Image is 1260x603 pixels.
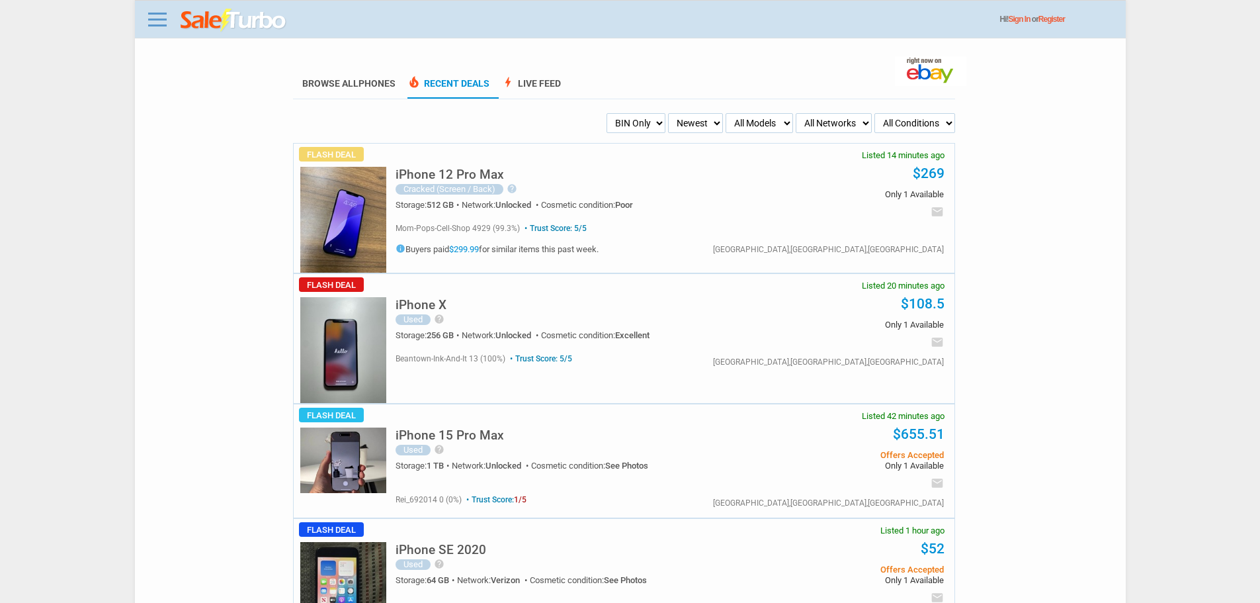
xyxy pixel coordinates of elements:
span: Flash Deal [299,147,364,162]
span: Listed 1 hour ago [880,526,945,535]
div: Used [396,314,431,325]
h5: iPhone 12 Pro Max [396,168,504,181]
span: 512 GB [427,200,454,210]
a: $269 [913,165,945,181]
a: Register [1038,15,1065,24]
div: Used [396,445,431,455]
a: $108.5 [901,296,945,312]
span: Unlocked [495,200,531,210]
i: info [396,244,405,254]
i: email [931,336,944,349]
span: Excellent [615,330,650,340]
span: See Photos [604,575,647,585]
div: Cosmetic condition: [530,576,647,584]
span: Only 1 Available [744,576,943,584]
a: Browse AllPhones [302,78,396,89]
div: [GEOGRAPHIC_DATA],[GEOGRAPHIC_DATA],[GEOGRAPHIC_DATA] [713,499,944,507]
span: Trust Score: 5/5 [522,224,587,233]
span: Trust Score: [464,495,526,504]
span: Offers Accepted [744,451,943,459]
div: Network: [462,201,541,209]
div: Network: [462,331,541,340]
span: Only 1 Available [744,190,943,199]
span: See Photos [605,461,648,471]
i: email [931,477,944,490]
h5: iPhone 15 Pro Max [396,429,504,441]
span: Unlocked [485,461,521,471]
img: s-l225.jpg [300,428,386,493]
span: bolt [501,75,515,89]
span: Listed 20 minutes ago [862,281,945,290]
i: help [507,183,517,194]
span: Listed 14 minutes ago [862,151,945,160]
span: or [1032,15,1065,24]
i: email [931,205,944,218]
span: local_fire_department [407,75,421,89]
h5: Buyers paid for similar items this past week. [396,244,599,254]
span: beantown-ink-and-it 13 (100%) [396,354,505,363]
span: Phones [358,78,396,89]
div: Used [396,559,431,570]
span: Flash Deal [299,408,364,422]
span: 256 GB [427,330,454,340]
div: Cosmetic condition: [531,461,648,470]
img: s-l225.jpg [300,297,386,403]
a: $655.51 [893,426,945,442]
a: iPhone 15 Pro Max [396,432,504,441]
div: Cracked (Screen / Back) [396,184,503,195]
span: Flash Deal [299,277,364,292]
i: help [434,559,444,569]
div: Cosmetic condition: [541,331,650,340]
div: Storage: [396,201,462,209]
span: Listed 42 minutes ago [862,412,945,420]
div: Storage: [396,576,457,584]
h5: iPhone X [396,299,446,311]
div: [GEOGRAPHIC_DATA],[GEOGRAPHIC_DATA],[GEOGRAPHIC_DATA] [713,358,944,366]
img: saleturbo.com - Online Deals and Discount Coupons [181,9,287,32]
img: s-l225.jpg [300,167,386,273]
span: Poor [615,200,633,210]
span: 1 TB [427,461,444,471]
div: [GEOGRAPHIC_DATA],[GEOGRAPHIC_DATA],[GEOGRAPHIC_DATA] [713,246,944,254]
a: Sign In [1009,15,1030,24]
span: mom-pops-cell-shop 4929 (99.3%) [396,224,520,233]
div: Network: [452,461,531,470]
span: Offers Accepted [744,565,943,574]
i: help [434,444,444,455]
a: iPhone 12 Pro Max [396,171,504,181]
span: Hi! [1000,15,1009,24]
div: Cosmetic condition: [541,201,633,209]
a: $299.99 [449,244,479,254]
div: Network: [457,576,530,584]
span: rei_692014 0 (0%) [396,495,462,504]
span: Trust Score: 5/5 [507,354,572,363]
div: Storage: [396,461,452,470]
span: 64 GB [427,575,449,585]
span: Only 1 Available [744,320,943,329]
i: help [434,314,444,324]
a: $52 [921,541,945,557]
span: Verizon [491,575,520,585]
span: Flash Deal [299,522,364,537]
a: iPhone SE 2020 [396,546,486,556]
span: Unlocked [495,330,531,340]
a: boltLive Feed [501,78,561,99]
h5: iPhone SE 2020 [396,543,486,556]
div: Storage: [396,331,462,340]
span: Only 1 Available [744,461,943,470]
a: local_fire_departmentRecent Deals [407,78,489,99]
a: iPhone X [396,301,446,311]
span: 1/5 [514,495,526,504]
